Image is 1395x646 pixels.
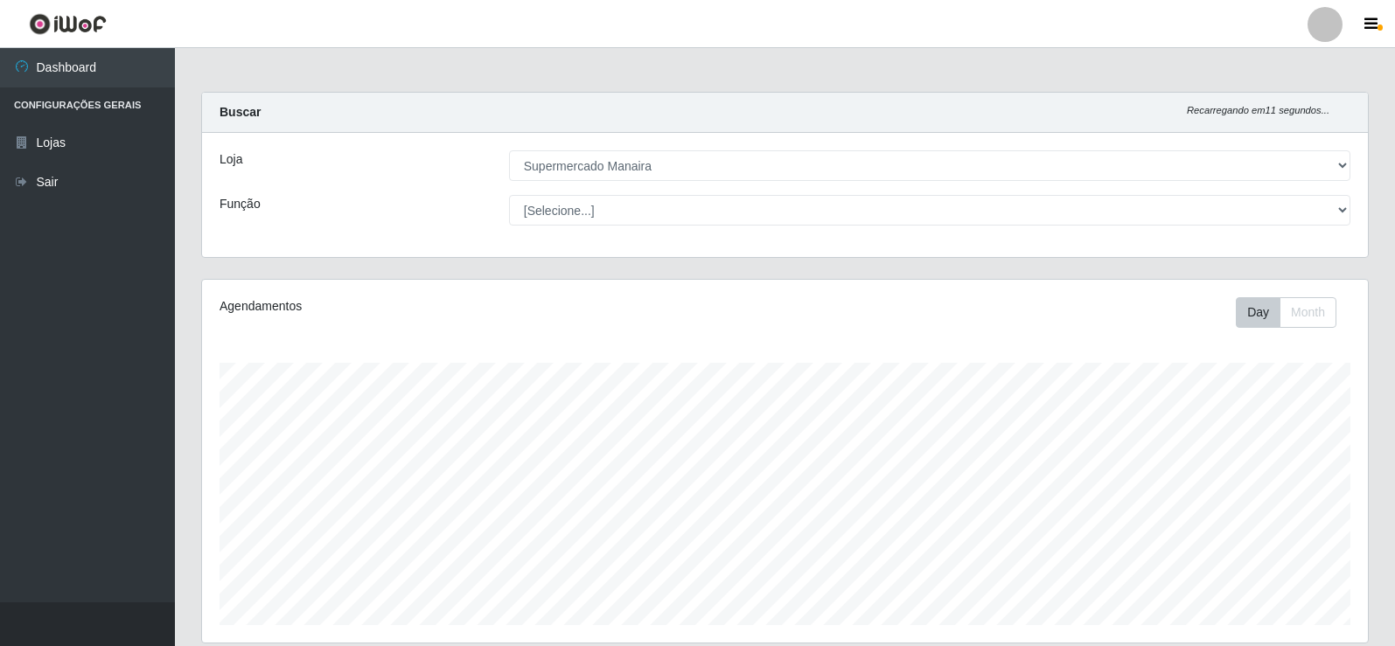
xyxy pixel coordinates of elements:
[220,105,261,119] strong: Buscar
[220,297,675,316] div: Agendamentos
[220,195,261,213] label: Função
[29,13,107,35] img: CoreUI Logo
[1280,297,1336,328] button: Month
[220,150,242,169] label: Loja
[1187,105,1329,115] i: Recarregando em 11 segundos...
[1236,297,1350,328] div: Toolbar with button groups
[1236,297,1336,328] div: First group
[1236,297,1280,328] button: Day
